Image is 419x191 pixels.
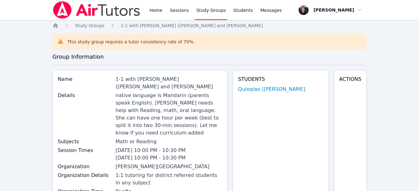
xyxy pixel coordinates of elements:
[115,76,222,91] div: 1-1 with [PERSON_NAME] ([PERSON_NAME] and [PERSON_NAME]
[75,22,105,29] a: Study Groups
[58,138,112,145] label: Subjects
[58,172,112,179] label: Organization Details
[339,76,361,83] h4: Actions
[58,163,112,170] label: Organization
[52,52,367,61] h3: Group Information
[58,92,112,99] label: Details
[52,22,367,29] nav: Breadcrumb
[115,163,222,170] div: [PERSON_NAME][GEOGRAPHIC_DATA]
[115,154,222,162] li: [DATE] 10:00 PM - 10:30 PM
[58,76,112,83] label: Name
[115,172,222,187] div: 1:1 tutoring for district referred students in any subject
[261,7,282,13] span: Messages
[238,86,305,93] a: Quioqiao ([PERSON_NAME]
[115,138,222,145] div: Math or Reading
[238,76,324,83] h4: Students
[75,23,105,28] span: Study Groups
[115,147,222,154] li: [DATE] 10:00 PM - 10:30 PM
[67,39,195,45] div: This study group requires a tutor consistency rate of 70 %.
[115,92,222,137] div: native language is Mandarin (parents speak English). [PERSON_NAME] needs help with Reading, math,...
[58,147,112,154] label: Session Times
[52,1,141,19] img: Air Tutors
[121,23,263,28] span: 1-1 with [PERSON_NAME] ([PERSON_NAME] and [PERSON_NAME]
[121,22,263,29] a: 1-1 with [PERSON_NAME] ([PERSON_NAME] and [PERSON_NAME]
